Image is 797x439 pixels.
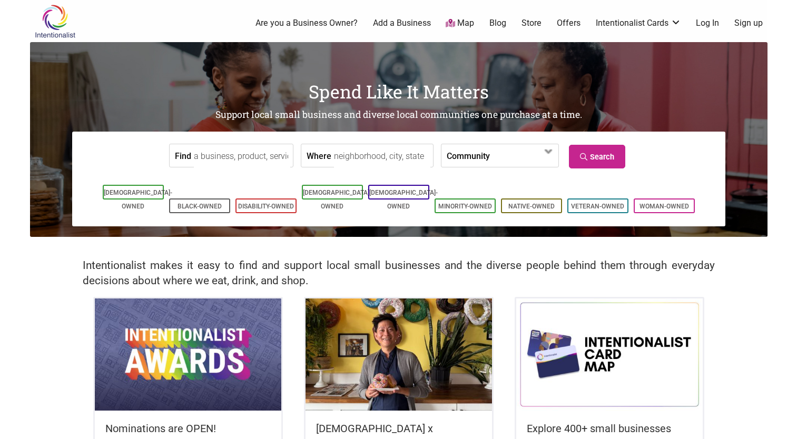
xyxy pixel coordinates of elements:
[194,144,290,168] input: a business, product, service
[307,144,331,167] label: Where
[30,108,768,122] h2: Support local small business and diverse local communities one purchase at a time.
[30,4,80,38] img: Intentionalist
[306,298,492,410] img: King Donuts - Hong Chhuor
[104,189,172,210] a: [DEMOGRAPHIC_DATA]-Owned
[105,421,271,436] h5: Nominations are OPEN!
[255,17,358,29] a: Are you a Business Owner?
[178,203,222,210] a: Black-Owned
[696,17,719,29] a: Log In
[569,145,625,168] a: Search
[238,203,294,210] a: Disability-Owned
[527,421,692,436] h5: Explore 400+ small businesses
[516,298,703,410] img: Intentionalist Card Map
[571,203,624,210] a: Veteran-Owned
[303,189,371,210] a: [DEMOGRAPHIC_DATA]-Owned
[334,144,430,168] input: neighborhood, city, state
[438,203,492,210] a: Minority-Owned
[522,17,542,29] a: Store
[30,79,768,104] h1: Spend Like It Matters
[508,203,555,210] a: Native-Owned
[596,17,681,29] a: Intentionalist Cards
[175,144,191,167] label: Find
[369,189,438,210] a: [DEMOGRAPHIC_DATA]-Owned
[446,17,474,29] a: Map
[489,17,506,29] a: Blog
[734,17,763,29] a: Sign up
[557,17,580,29] a: Offers
[639,203,689,210] a: Woman-Owned
[83,258,715,288] h2: Intentionalist makes it easy to find and support local small businesses and the diverse people be...
[95,298,281,410] img: Intentionalist Awards
[373,17,431,29] a: Add a Business
[447,144,490,167] label: Community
